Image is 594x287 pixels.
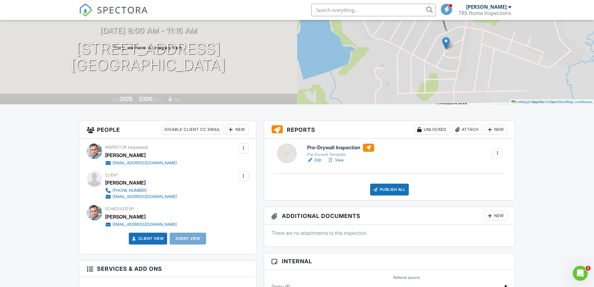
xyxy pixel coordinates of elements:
label: Referral source [393,275,420,280]
a: © OpenStreetMap contributors [546,100,592,104]
div: New [485,211,507,221]
span: SPECTORA [97,3,148,16]
span: Built [112,97,119,102]
div: [EMAIL_ADDRESS][DOMAIN_NAME] [113,194,177,199]
h3: Internal [264,253,515,270]
span: sq. ft. [153,97,162,102]
div: Unlocked [414,125,450,135]
div: New [485,125,507,135]
a: [PHONE_NUMBER] [105,187,177,194]
div: TRX Home Inspections [459,10,511,16]
a: © MapTiler [528,100,545,104]
a: Leaflet [511,100,525,104]
div: 3300 [139,96,152,102]
h3: [DATE] 8:00 am - 11:15 am [100,26,197,35]
h6: Pre-Drywall Inspection [307,144,374,152]
div: 2025 [120,96,133,102]
h3: Services & Add ons [79,261,256,277]
span: 1 [586,266,591,271]
div: [PERSON_NAME] [105,212,146,221]
a: Client View [131,235,164,242]
div: [PHONE_NUMBER] [113,188,147,193]
span: (requested) [128,145,148,150]
input: Search everything... [311,4,436,16]
div: [EMAIL_ADDRESS][DOMAIN_NAME] [113,222,177,227]
a: SPECTORA [79,8,148,22]
span: | [526,100,527,104]
div: Pre-Drywall Template [307,152,374,157]
a: Edit [307,157,321,163]
div: Publish All [370,184,409,195]
a: Pre-Drywall Inspection Pre-Drywall Template [307,144,374,157]
div: New [226,125,249,135]
span: Inspector [105,145,127,150]
div: [EMAIL_ADDRESS][DOMAIN_NAME] [113,161,177,166]
h3: Additional Documents [264,207,515,225]
a: [EMAIL_ADDRESS][DOMAIN_NAME] [105,221,177,228]
div: Attach [452,125,482,135]
p: There are no attachments to this inspection. [272,230,508,236]
span: Client [105,173,118,177]
div: [PERSON_NAME] [105,151,146,160]
a: [EMAIL_ADDRESS][DOMAIN_NAME] [105,160,177,166]
h1: [STREET_ADDRESS] [GEOGRAPHIC_DATA] [71,41,226,74]
img: Marker [442,37,450,50]
iframe: Intercom live chat [573,266,588,281]
span: slab [173,97,180,102]
h3: Reports [264,121,515,139]
a: View [327,157,344,163]
a: [EMAIL_ADDRESS][DOMAIN_NAME] [105,194,177,200]
span: Scheduled By [105,206,134,211]
div: [PERSON_NAME] [105,178,146,187]
div: Disable Client CC Email [162,125,223,135]
h3: People [79,121,256,139]
div: [PERSON_NAME] [466,4,507,10]
img: The Best Home Inspection Software - Spectora [79,3,93,17]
